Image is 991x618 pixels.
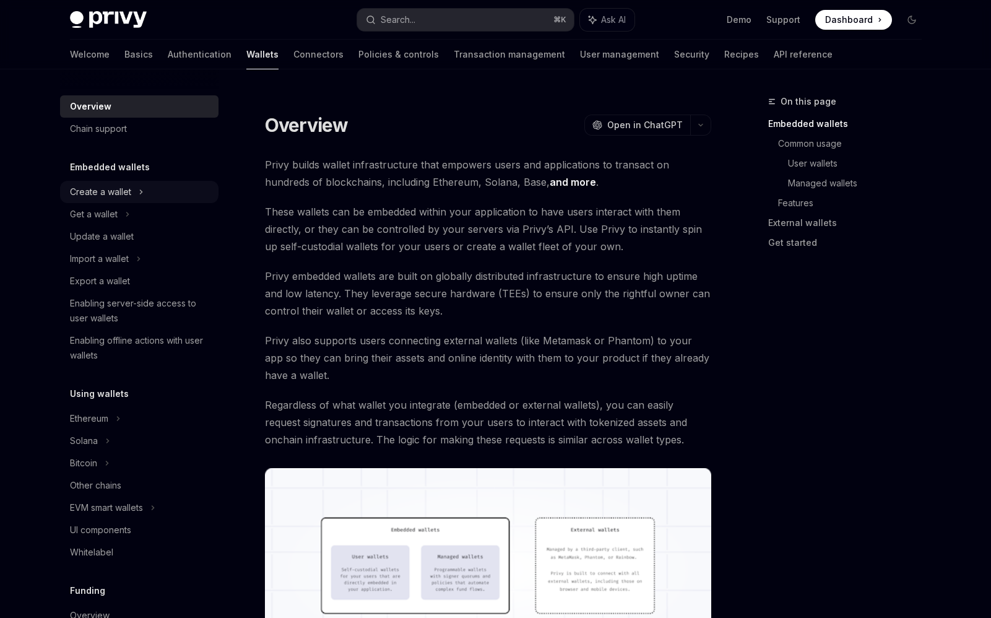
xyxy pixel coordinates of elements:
div: Overview [70,99,111,114]
a: Whitelabel [60,541,219,564]
a: Basics [124,40,153,69]
h5: Embedded wallets [70,160,150,175]
h5: Funding [70,583,105,598]
a: Chain support [60,118,219,140]
a: and more [550,176,596,189]
a: User wallets [788,154,932,173]
button: Open in ChatGPT [584,115,690,136]
a: Overview [60,95,219,118]
a: Wallets [246,40,279,69]
span: Open in ChatGPT [607,119,683,131]
div: UI components [70,523,131,537]
a: UI components [60,519,219,541]
div: Get a wallet [70,207,118,222]
span: These wallets can be embedded within your application to have users interact with them directly, ... [265,203,711,255]
a: Export a wallet [60,270,219,292]
span: Privy embedded wallets are built on globally distributed infrastructure to ensure high uptime and... [265,268,711,320]
button: Toggle dark mode [902,10,922,30]
a: Security [674,40,709,69]
a: Transaction management [454,40,565,69]
div: Other chains [70,478,121,493]
a: User management [580,40,659,69]
a: Welcome [70,40,110,69]
div: Export a wallet [70,274,130,289]
div: EVM smart wallets [70,500,143,515]
a: Policies & controls [358,40,439,69]
span: Ask AI [601,14,626,26]
a: Enabling server-side access to user wallets [60,292,219,329]
a: Features [778,193,932,213]
div: Update a wallet [70,229,134,244]
a: Connectors [293,40,344,69]
img: dark logo [70,11,147,28]
span: Dashboard [825,14,873,26]
span: On this page [781,94,836,109]
div: Search... [381,12,415,27]
a: Authentication [168,40,232,69]
span: ⌘ K [553,15,566,25]
a: Support [766,14,800,26]
span: Privy also supports users connecting external wallets (like Metamask or Phantom) to your app so t... [265,332,711,384]
span: Regardless of what wallet you integrate (embedded or external wallets), you can easily request si... [265,396,711,448]
a: API reference [774,40,833,69]
a: Enabling offline actions with user wallets [60,329,219,367]
div: Bitcoin [70,456,97,471]
h5: Using wallets [70,386,129,401]
div: Enabling server-side access to user wallets [70,296,211,326]
div: Enabling offline actions with user wallets [70,333,211,363]
h1: Overview [265,114,348,136]
a: Embedded wallets [768,114,932,134]
div: Solana [70,433,98,448]
a: Update a wallet [60,225,219,248]
a: External wallets [768,213,932,233]
div: Import a wallet [70,251,129,266]
div: Chain support [70,121,127,136]
a: Recipes [724,40,759,69]
a: Other chains [60,474,219,497]
a: Managed wallets [788,173,932,193]
button: Ask AI [580,9,634,31]
div: Create a wallet [70,185,131,199]
button: Search...⌘K [357,9,574,31]
a: Demo [727,14,751,26]
div: Ethereum [70,411,108,426]
a: Get started [768,233,932,253]
a: Dashboard [815,10,892,30]
span: Privy builds wallet infrastructure that empowers users and applications to transact on hundreds o... [265,156,711,191]
a: Common usage [778,134,932,154]
div: Whitelabel [70,545,113,560]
